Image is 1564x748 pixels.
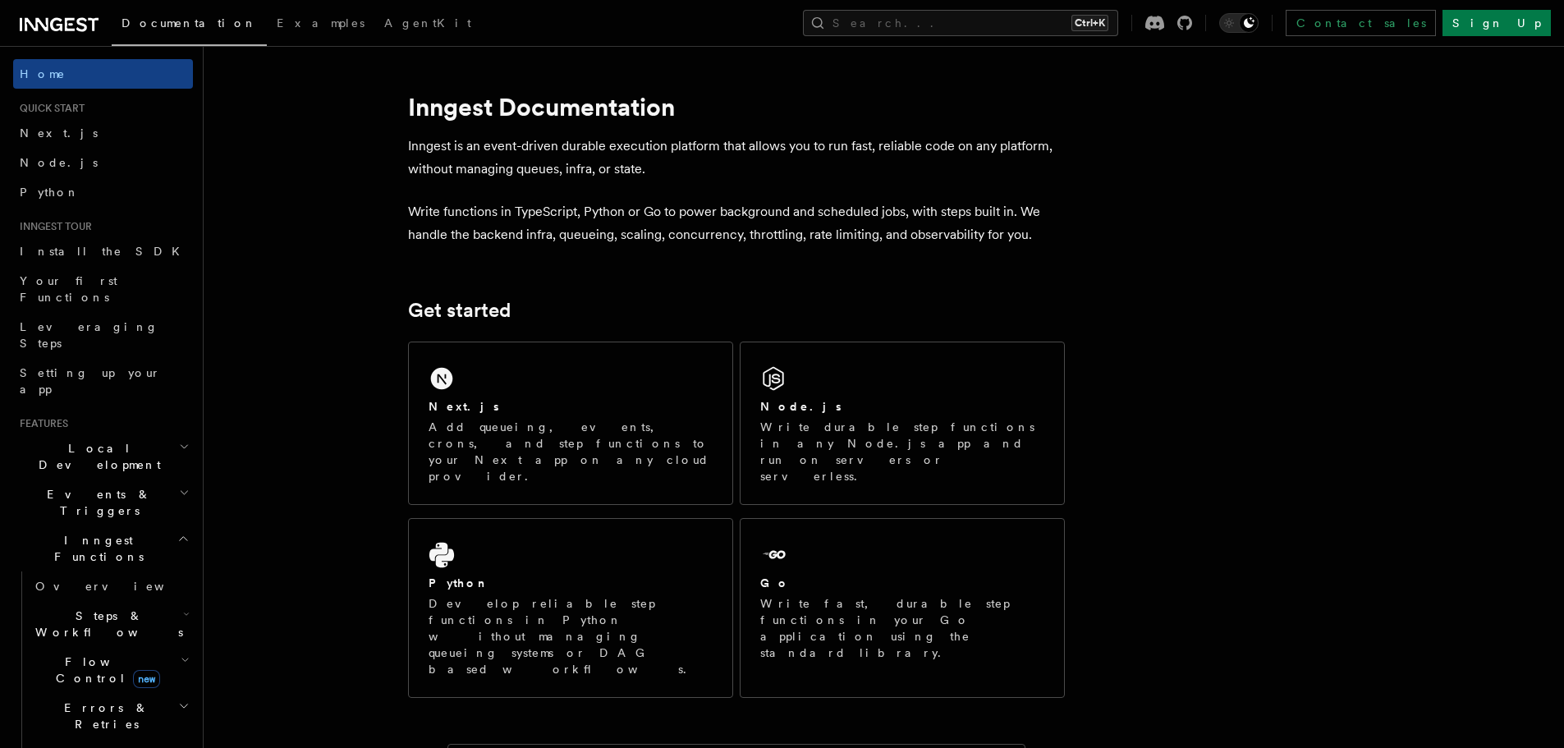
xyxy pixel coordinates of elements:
[13,486,179,519] span: Events & Triggers
[1286,10,1436,36] a: Contact sales
[20,366,161,396] span: Setting up your app
[13,266,193,312] a: Your first Functions
[29,693,193,739] button: Errors & Retries
[29,700,178,732] span: Errors & Retries
[374,5,481,44] a: AgentKit
[277,16,365,30] span: Examples
[408,518,733,698] a: PythonDevelop reliable step functions in Python without managing queueing systems or DAG based wo...
[29,654,181,686] span: Flow Control
[408,135,1065,181] p: Inngest is an event-driven durable execution platform that allows you to run fast, reliable code ...
[29,601,193,647] button: Steps & Workflows
[13,532,177,565] span: Inngest Functions
[760,575,790,591] h2: Go
[1071,15,1108,31] kbd: Ctrl+K
[803,10,1118,36] button: Search...Ctrl+K
[760,419,1044,484] p: Write durable step functions in any Node.js app and run on servers or serverless.
[429,575,489,591] h2: Python
[13,118,193,148] a: Next.js
[408,342,733,505] a: Next.jsAdd queueing, events, crons, and step functions to your Next app on any cloud provider.
[13,440,179,473] span: Local Development
[760,398,842,415] h2: Node.js
[13,434,193,480] button: Local Development
[20,274,117,304] span: Your first Functions
[760,595,1044,661] p: Write fast, durable step functions in your Go application using the standard library.
[13,220,92,233] span: Inngest tour
[20,320,158,350] span: Leveraging Steps
[13,312,193,358] a: Leveraging Steps
[29,647,193,693] button: Flow Controlnew
[429,595,713,677] p: Develop reliable step functions in Python without managing queueing systems or DAG based workflows.
[384,16,471,30] span: AgentKit
[13,59,193,89] a: Home
[1442,10,1551,36] a: Sign Up
[13,177,193,207] a: Python
[408,299,511,322] a: Get started
[20,245,190,258] span: Install the SDK
[112,5,267,46] a: Documentation
[29,608,183,640] span: Steps & Workflows
[408,200,1065,246] p: Write functions in TypeScript, Python or Go to power background and scheduled jobs, with steps bu...
[1219,13,1259,33] button: Toggle dark mode
[267,5,374,44] a: Examples
[429,419,713,484] p: Add queueing, events, crons, and step functions to your Next app on any cloud provider.
[13,148,193,177] a: Node.js
[429,398,499,415] h2: Next.js
[29,571,193,601] a: Overview
[13,236,193,266] a: Install the SDK
[13,525,193,571] button: Inngest Functions
[35,580,204,593] span: Overview
[740,518,1065,698] a: GoWrite fast, durable step functions in your Go application using the standard library.
[20,66,66,82] span: Home
[20,126,98,140] span: Next.js
[20,186,80,199] span: Python
[13,358,193,404] a: Setting up your app
[13,417,68,430] span: Features
[20,156,98,169] span: Node.js
[408,92,1065,122] h1: Inngest Documentation
[13,102,85,115] span: Quick start
[740,342,1065,505] a: Node.jsWrite durable step functions in any Node.js app and run on servers or serverless.
[133,670,160,688] span: new
[122,16,257,30] span: Documentation
[13,480,193,525] button: Events & Triggers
